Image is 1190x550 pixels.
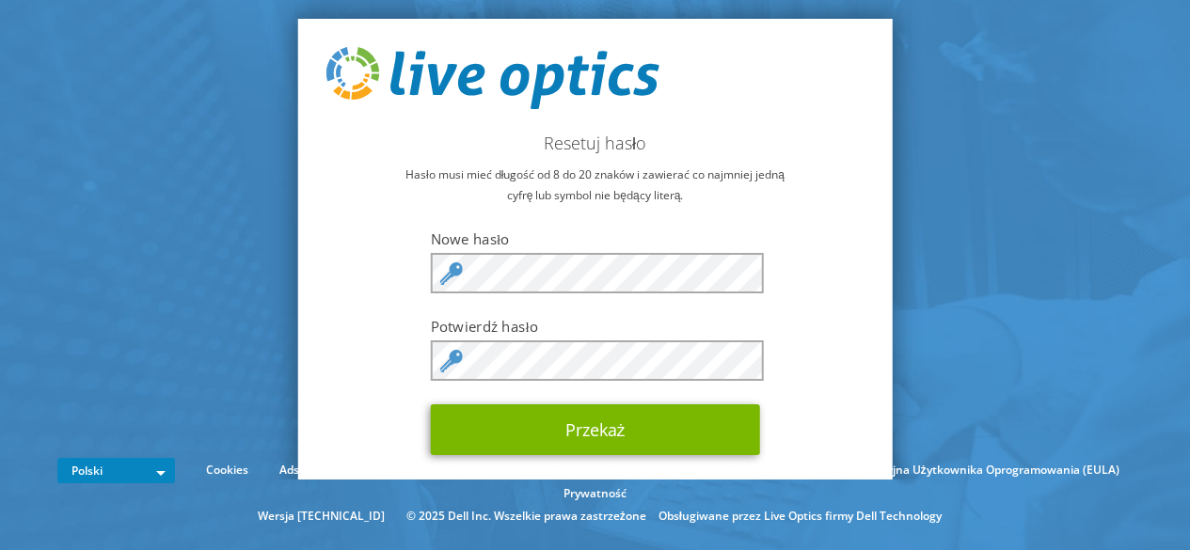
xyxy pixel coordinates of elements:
a: Live Optics Privacy Notice [372,460,536,480]
button: Przekaż [431,404,760,455]
a: Wsparcie [714,460,791,480]
li: Obsługiwane przez Live Optics firmy Dell Technology [658,506,942,526]
li: Wersja [TECHNICAL_ID] [248,506,394,526]
p: Hasło musi mieć długość od 8 do 20 znaków i zawierać co najmniej jedną cyfrę lub symbol nie będąc... [325,165,865,206]
a: Telemetry Software Notice [539,460,711,480]
img: live_optics_svg.svg [325,47,658,109]
label: Nowe hasło [431,229,760,248]
h2: Resetuj hasło [325,133,865,153]
label: Potwierdź hasło [431,317,760,336]
a: Prywatność [549,483,641,504]
a: Cookies [192,460,262,480]
li: © 2025 Dell Inc. Wszelkie prawa zastrzeżone [397,506,656,526]
a: Ads and Email [265,460,369,480]
a: Umowa Licencyjna Użytkownika Oprogramowania (EULA) [794,460,1134,480]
